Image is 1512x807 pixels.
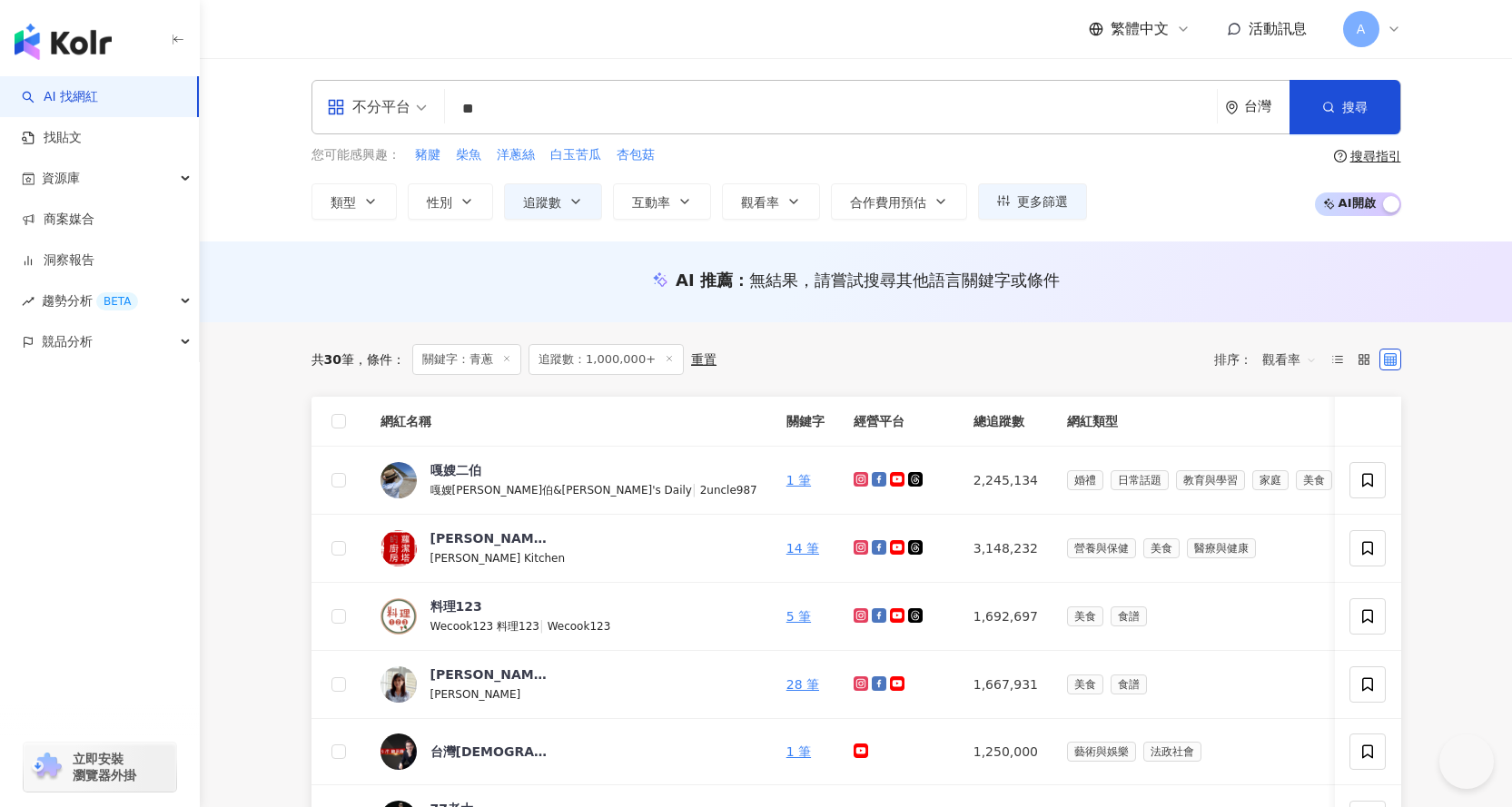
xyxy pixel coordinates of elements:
[324,352,341,367] span: 30
[22,129,82,147] a: 找貼文
[786,609,811,624] a: 5 筆
[1290,80,1400,134] button: 搜尋
[430,688,521,701] span: [PERSON_NAME]
[549,145,602,165] button: 白玉苦瓜
[1111,674,1147,694] span: 食譜
[430,529,548,547] div: [PERSON_NAME]塔的廚房
[959,719,1052,785] td: 1,250,000
[548,620,611,633] span: Wecook123
[617,146,655,164] span: 杏包菇
[380,665,757,704] a: KOL Avatar[PERSON_NAME]の私人廚房[PERSON_NAME]
[22,211,94,229] a: 商案媒合
[850,195,926,210] span: 合作費用預估
[613,183,711,220] button: 互動率
[1067,674,1103,694] span: 美食
[959,651,1052,719] td: 1,667,931
[691,352,716,367] div: 重置
[380,597,757,635] a: KOL Avatar料理123Wecook123 料理123|Wecook123
[327,93,410,122] div: 不分平台
[430,597,482,615] div: 料理123
[1357,19,1366,39] span: A
[327,98,345,116] span: appstore
[959,397,1052,447] th: 總追蹤數
[1111,19,1169,39] span: 繁體中文
[700,484,757,497] span: 2uncle987
[959,515,1052,583] td: 3,148,232
[380,529,757,567] a: KOL Avatar[PERSON_NAME]塔的廚房[PERSON_NAME] Kitchen
[1225,101,1239,114] span: environment
[415,146,440,164] span: 豬腱
[1342,100,1368,114] span: 搜尋
[22,251,94,270] a: 洞察報告
[412,344,521,375] span: 關鍵字：青蔥
[456,146,481,164] span: 柴魚
[1067,606,1103,626] span: 美食
[1017,194,1068,209] span: 更多篩選
[430,552,566,565] span: [PERSON_NAME] Kitchen
[786,744,811,759] a: 1 筆
[380,461,757,499] a: KOL Avatar嘎嫂二伯嘎嫂[PERSON_NAME]伯&[PERSON_NAME]'s Daily|2uncle987
[839,397,959,447] th: 經營平台
[42,280,138,321] span: 趨勢分析
[1350,149,1401,163] div: 搜尋指引
[430,743,548,761] div: 台灣[DEMOGRAPHIC_DATA]
[959,583,1052,651] td: 1,692,697
[1262,345,1317,374] span: 觀看率
[1214,345,1327,374] div: 排序：
[430,665,548,684] div: [PERSON_NAME]の私人廚房
[786,473,811,487] a: 1 筆
[523,195,561,210] span: 追蹤數
[959,447,1052,515] td: 2,245,134
[786,541,819,556] a: 14 筆
[1244,99,1290,114] div: 台灣
[430,620,539,633] span: Wecook123 料理123
[1067,470,1103,490] span: 婚禮
[504,183,602,220] button: 追蹤數
[539,618,548,633] span: |
[15,24,112,60] img: logo
[73,751,136,783] span: 立即安裝 瀏覽器外掛
[311,352,354,367] div: 共 筆
[772,397,839,447] th: 關鍵字
[311,183,397,220] button: 類型
[831,183,967,220] button: 合作費用預估
[1296,470,1332,490] span: 美食
[1252,470,1289,490] span: 家庭
[42,321,93,362] span: 競品分析
[1439,734,1494,789] iframe: Help Scout Beacon - Open
[311,146,400,164] span: 您可能感興趣：
[786,677,819,692] a: 28 筆
[1111,470,1169,490] span: 日常話題
[692,482,700,497] span: |
[1067,742,1136,762] span: 藝術與娛樂
[408,183,493,220] button: 性別
[22,88,98,106] a: searchAI 找網紅
[632,195,670,210] span: 互動率
[430,484,692,497] span: 嘎嫂[PERSON_NAME]伯&[PERSON_NAME]'s Daily
[749,271,1060,290] span: 無結果，請嘗試搜尋其他語言關鍵字或條件
[42,158,80,199] span: 資源庫
[1187,538,1256,558] span: 醫療與健康
[1111,606,1147,626] span: 食譜
[331,195,356,210] span: 類型
[22,295,35,308] span: rise
[1176,470,1245,490] span: 教育與學習
[380,733,417,770] img: KOL Avatar
[1067,538,1136,558] span: 營養與保健
[722,183,820,220] button: 觀看率
[380,462,417,498] img: KOL Avatar
[741,195,779,210] span: 觀看率
[96,292,138,310] div: BETA
[1143,538,1180,558] span: 美食
[380,598,417,635] img: KOL Avatar
[354,352,405,367] span: 條件 ：
[24,743,176,792] a: chrome extension立即安裝 瀏覽器外掛
[380,530,417,566] img: KOL Avatar
[529,344,684,375] span: 追蹤數：1,000,000+
[455,145,482,165] button: 柴魚
[427,195,452,210] span: 性別
[1334,150,1347,162] span: question-circle
[978,183,1087,220] button: 更多篩選
[616,145,656,165] button: 杏包菇
[380,733,757,770] a: KOL Avatar台灣[DEMOGRAPHIC_DATA]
